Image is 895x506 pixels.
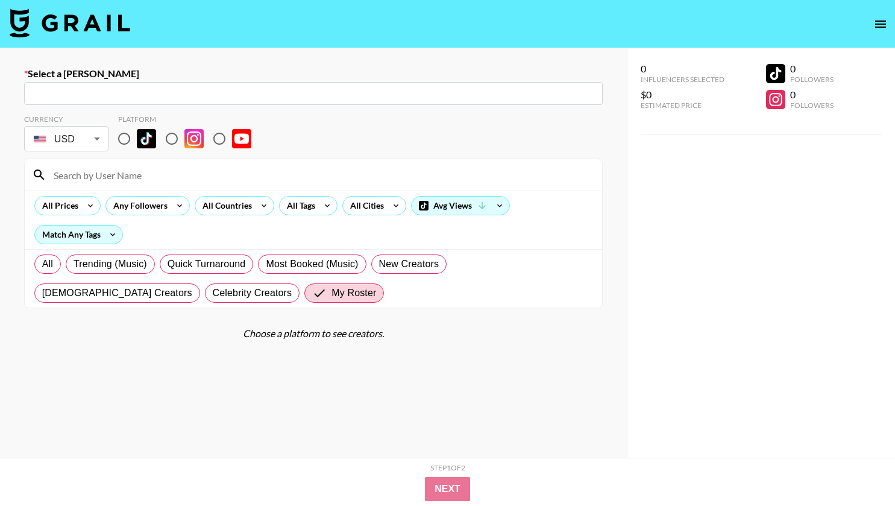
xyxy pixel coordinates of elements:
span: Trending (Music) [74,257,147,271]
span: Celebrity Creators [213,286,292,300]
img: YouTube [232,129,251,148]
div: 0 [790,63,834,75]
img: Grail Talent [10,8,130,37]
input: Search by User Name [46,165,595,185]
div: Influencers Selected [641,75,724,84]
button: Next [425,477,470,501]
div: Avg Views [412,197,509,215]
div: Followers [790,75,834,84]
img: TikTok [137,129,156,148]
label: Select a [PERSON_NAME] [24,68,603,80]
span: My Roster [331,286,376,300]
div: Followers [790,101,834,110]
div: Currency [24,115,108,124]
span: All [42,257,53,271]
div: Any Followers [106,197,170,215]
div: All Countries [195,197,254,215]
span: [DEMOGRAPHIC_DATA] Creators [42,286,192,300]
div: $0 [641,89,724,101]
div: Match Any Tags [35,226,122,244]
div: All Tags [280,197,318,215]
span: New Creators [379,257,439,271]
div: Step 1 of 2 [430,463,465,472]
div: 0 [641,63,724,75]
span: Most Booked (Music) [266,257,358,271]
span: Quick Turnaround [168,257,246,271]
div: 0 [790,89,834,101]
div: Estimated Price [641,101,724,110]
div: All Cities [343,197,386,215]
div: Platform [118,115,261,124]
div: Choose a platform to see creators. [24,327,603,340]
button: open drawer [868,12,893,36]
div: All Prices [35,197,81,215]
img: Instagram [184,129,204,148]
div: USD [27,128,106,150]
